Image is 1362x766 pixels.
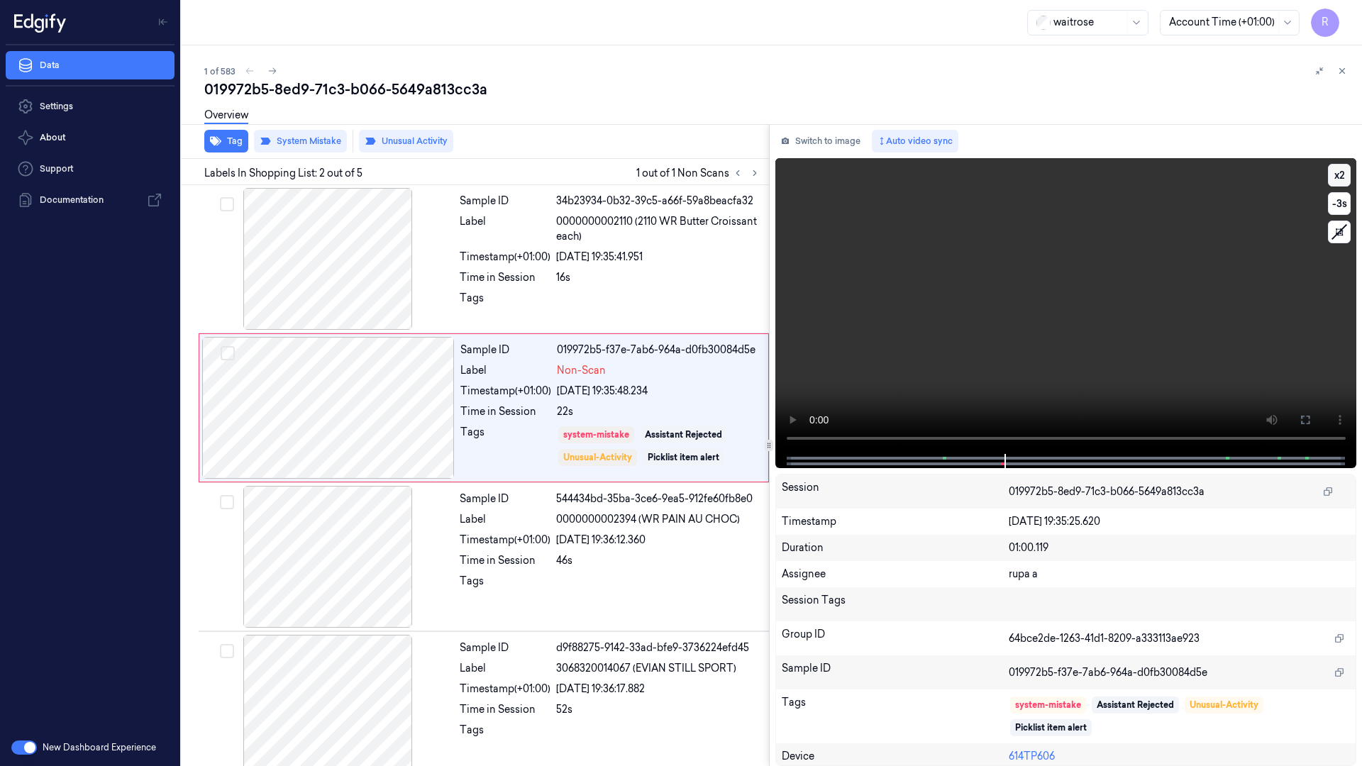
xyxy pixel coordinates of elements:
button: -3s [1328,192,1351,215]
div: Timestamp (+01:00) [460,384,551,399]
div: system-mistake [1015,699,1081,711]
div: [DATE] 19:35:25.620 [1009,514,1350,529]
button: Select row [221,346,235,360]
div: Tags [460,574,550,596]
span: 019972b5-8ed9-71c3-b066-5649a813cc3a [1009,484,1205,499]
div: rupa a [1009,567,1350,582]
span: 0000000002394 (WR PAIN AU CHOC) [556,512,740,527]
div: Timestamp (+01:00) [460,682,550,696]
button: Switch to image [775,130,866,152]
a: Support [6,155,175,183]
span: Non-Scan [557,363,606,378]
div: Assistant Rejected [645,428,722,441]
div: 019972b5-8ed9-71c3-b066-5649a813cc3a [204,79,1351,99]
div: Unusual-Activity [563,451,632,464]
div: Timestamp (+01:00) [460,250,550,265]
div: 22s [557,404,760,419]
div: Group ID [782,627,1009,650]
span: Labels In Shopping List: 2 out of 5 [204,166,362,181]
button: System Mistake [254,130,347,152]
div: Session [782,480,1009,503]
div: Picklist item alert [1015,721,1087,734]
button: Unusual Activity [359,130,453,152]
a: Data [6,51,175,79]
button: R [1311,9,1339,37]
div: Tags [782,695,1009,738]
div: Tags [460,425,551,467]
div: 52s [556,702,760,717]
button: Select row [220,197,234,211]
a: Documentation [6,186,175,214]
div: Timestamp (+01:00) [460,533,550,548]
div: Sample ID [460,640,550,655]
div: [DATE] 19:36:17.882 [556,682,760,696]
div: Tags [460,291,550,313]
div: Tags [460,723,550,745]
div: Assistant Rejected [1097,699,1174,711]
div: Sample ID [782,661,1009,684]
a: Settings [6,92,175,121]
div: [DATE] 19:35:41.951 [556,250,760,265]
div: 614TP606 [1009,749,1350,764]
span: 1 of 583 [204,65,236,77]
div: Label [460,214,550,244]
button: x2 [1328,164,1351,187]
button: About [6,123,175,152]
div: Time in Session [460,702,550,717]
div: Assignee [782,567,1009,582]
span: 3068320014067 (EVIAN STILL SPORT) [556,661,736,676]
div: Duration [782,540,1009,555]
button: Auto video sync [872,130,958,152]
button: Toggle Navigation [152,11,175,33]
div: Sample ID [460,194,550,209]
span: 1 out of 1 Non Scans [636,165,763,182]
a: Overview [204,108,248,124]
div: 019972b5-f37e-7ab6-964a-d0fb30084d5e [557,343,760,357]
button: Select row [220,644,234,658]
div: Sample ID [460,492,550,506]
div: Label [460,661,550,676]
span: 019972b5-f37e-7ab6-964a-d0fb30084d5e [1009,665,1207,680]
div: Time in Session [460,270,550,285]
div: [DATE] 19:36:12.360 [556,533,760,548]
div: 01:00.119 [1009,540,1350,555]
div: d9f88275-9142-33ad-bfe9-3736224efd45 [556,640,760,655]
div: Label [460,512,550,527]
div: Picklist item alert [648,451,719,464]
div: Unusual-Activity [1190,699,1258,711]
button: Tag [204,130,248,152]
div: system-mistake [563,428,629,441]
div: Session Tags [782,593,1009,616]
div: Time in Session [460,553,550,568]
div: Timestamp [782,514,1009,529]
div: 16s [556,270,760,285]
span: 0000000002110 (2110 WR Butter Croissant each) [556,214,760,244]
div: Label [460,363,551,378]
div: 34b23934-0b32-39c5-a66f-59a8beacfa32 [556,194,760,209]
span: 64bce2de-1263-41d1-8209-a333113ae923 [1009,631,1200,646]
div: [DATE] 19:35:48.234 [557,384,760,399]
div: Device [782,749,1009,764]
div: Time in Session [460,404,551,419]
div: 544434bd-35ba-3ce6-9ea5-912fe60fb8e0 [556,492,760,506]
div: 46s [556,553,760,568]
div: Sample ID [460,343,551,357]
button: Select row [220,495,234,509]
